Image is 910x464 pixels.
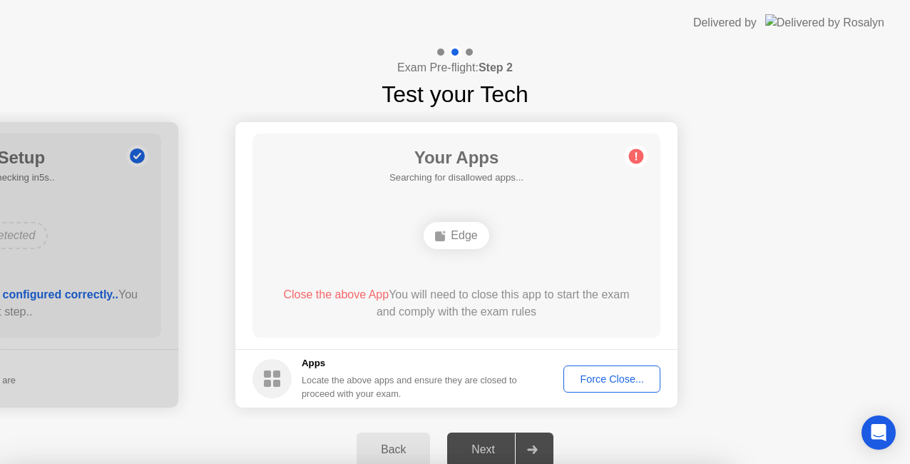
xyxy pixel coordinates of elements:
h1: Test your Tech [382,77,528,111]
div: Next [451,443,515,456]
div: Back [361,443,426,456]
div: Open Intercom Messenger [862,415,896,450]
div: You will need to close this app to start the exam and comply with the exam rules [273,286,640,321]
b: Step 2 [479,61,513,74]
div: Edge [424,222,489,249]
img: Delivered by Rosalyn [765,14,884,31]
h5: Apps [302,356,518,370]
h5: Searching for disallowed apps... [389,171,523,185]
h4: Exam Pre-flight: [397,59,513,76]
span: Close the above App [283,288,389,301]
div: Delivered by [693,14,757,31]
div: Locate the above apps and ensure they are closed to proceed with your exam. [302,373,518,400]
h1: Your Apps [389,145,523,171]
div: Force Close... [568,373,655,385]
